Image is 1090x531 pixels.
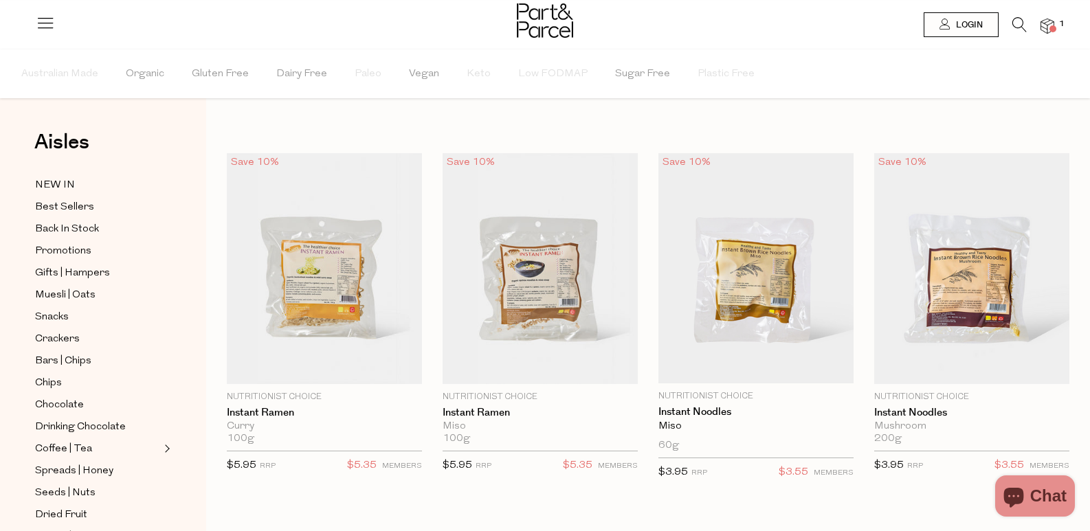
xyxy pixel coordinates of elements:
span: Drinking Chocolate [35,419,126,436]
img: Instant Ramen [227,153,422,383]
span: Seeds | Nuts [35,485,96,501]
span: 1 [1056,18,1068,30]
a: Promotions [35,242,160,260]
div: Curry [227,420,422,433]
span: Snacks [35,309,69,326]
small: RRP [260,462,276,470]
p: Nutritionist Choice [227,391,422,403]
span: $3.95 [658,467,688,477]
img: Instant Noodles [874,153,1069,383]
span: $5.95 [227,460,256,471]
span: Paleo [355,50,381,98]
span: Bars | Chips [35,353,91,370]
small: MEMBERS [382,462,422,470]
small: RRP [476,462,491,470]
span: Gluten Free [192,50,249,98]
a: Instant Ramen [443,407,638,419]
p: Nutritionist Choice [443,391,638,403]
a: Chips [35,374,160,392]
span: $3.55 [994,457,1024,475]
span: NEW IN [35,177,75,194]
img: Instant Ramen [443,153,638,383]
img: Instant Noodles [658,153,854,383]
span: $3.95 [874,460,904,471]
span: Low FODMAP [518,50,588,98]
span: $3.55 [779,464,808,482]
span: Crackers [35,331,80,348]
span: Best Sellers [35,199,94,216]
button: Expand/Collapse Coffee | Tea [161,440,170,457]
a: Muesli | Oats [35,286,160,304]
small: RRP [907,462,923,470]
a: Dried Fruit [35,506,160,523]
span: Vegan [409,50,439,98]
span: Dairy Free [276,50,327,98]
a: Instant Noodles [874,407,1069,419]
span: 60g [658,440,679,452]
a: Coffee | Tea [35,440,160,457]
span: Aisles [34,127,89,157]
small: RRP [691,469,707,477]
div: Mushroom [874,420,1069,433]
a: Login [924,12,999,37]
span: Keto [467,50,491,98]
small: MEMBERS [598,462,638,470]
a: Instant Noodles [658,406,854,418]
span: Dried Fruit [35,507,87,523]
span: Miso [658,421,682,431]
p: Nutritionist Choice [658,390,854,403]
a: Drinking Chocolate [35,418,160,436]
img: Part&Parcel [517,3,573,38]
inbox-online-store-chat: Shopify online store chat [991,475,1079,520]
a: Bars | Chips [35,352,160,370]
span: Sugar Free [615,50,670,98]
a: Spreads | Honey [35,462,160,479]
span: Coffee | Tea [35,441,92,457]
a: 1 [1041,19,1054,33]
span: Chips [35,375,62,392]
span: 200g [874,433,902,445]
div: Save 10% [443,153,499,172]
span: Chocolate [35,397,84,414]
a: Back In Stock [35,221,160,238]
span: Organic [126,50,164,98]
span: Spreads | Honey [35,463,113,479]
a: Snacks [35,308,160,326]
span: 100g [227,433,254,445]
span: Gifts | Hampers [35,265,110,282]
a: Crackers [35,330,160,348]
a: Gifts | Hampers [35,264,160,282]
a: Aisles [34,132,89,166]
span: Promotions [35,243,91,260]
span: 100g [443,433,470,445]
div: Save 10% [658,153,715,172]
a: Best Sellers [35,199,160,216]
div: Miso [443,420,638,433]
a: Instant Ramen [227,407,422,419]
span: $5.95 [443,460,472,471]
div: Save 10% [227,153,283,172]
div: Save 10% [874,153,931,172]
span: Australian Made [21,50,98,98]
a: NEW IN [35,177,160,194]
span: $5.35 [563,457,592,475]
a: Seeds | Nuts [35,484,160,501]
span: Muesli | Oats [35,287,96,304]
small: MEMBERS [1030,462,1069,470]
small: MEMBERS [814,469,854,477]
span: Login [953,19,983,31]
span: Plastic Free [698,50,755,98]
p: Nutritionist Choice [874,391,1069,403]
span: Back In Stock [35,221,99,238]
span: $5.35 [347,457,377,475]
a: Chocolate [35,396,160,414]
